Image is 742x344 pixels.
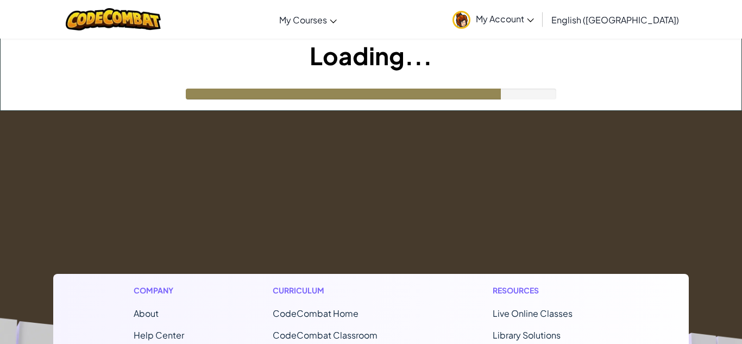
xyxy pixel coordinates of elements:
[551,14,679,26] span: English ([GEOGRAPHIC_DATA])
[134,329,184,341] a: Help Center
[452,11,470,29] img: avatar
[274,5,342,34] a: My Courses
[546,5,684,34] a: English ([GEOGRAPHIC_DATA])
[279,14,327,26] span: My Courses
[134,308,159,319] a: About
[493,329,561,341] a: Library Solutions
[134,285,184,296] h1: Company
[476,13,534,24] span: My Account
[1,39,741,72] h1: Loading...
[447,2,539,36] a: My Account
[66,8,161,30] img: CodeCombat logo
[493,308,573,319] a: Live Online Classes
[273,285,404,296] h1: Curriculum
[273,308,359,319] span: CodeCombat Home
[493,285,608,296] h1: Resources
[273,329,378,341] a: CodeCombat Classroom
